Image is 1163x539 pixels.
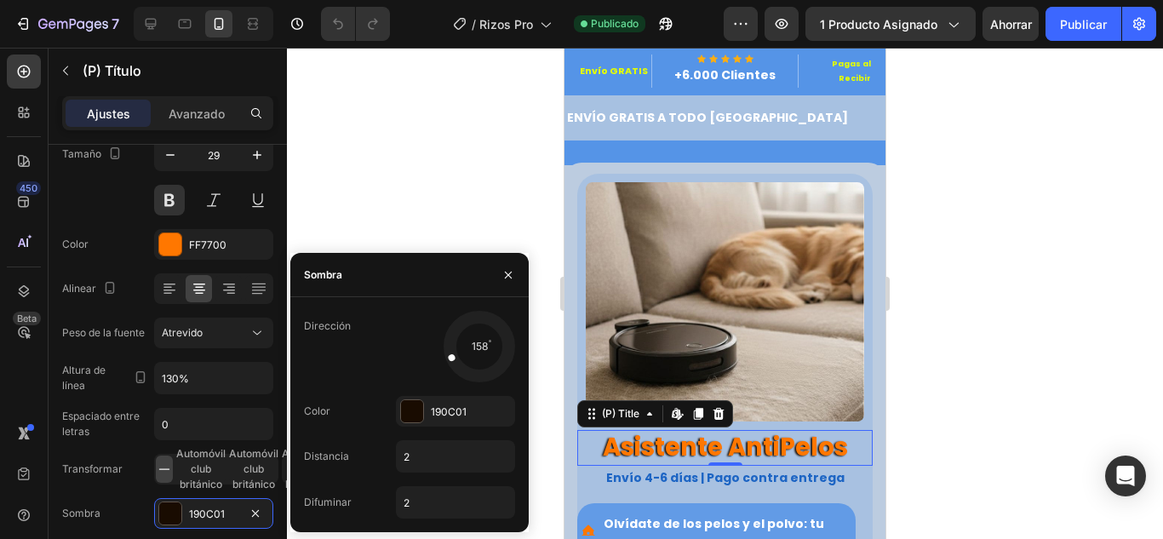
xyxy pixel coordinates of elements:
p: (P) Título [83,60,266,81]
button: Atrevido [154,318,273,348]
font: Atrevido [162,326,203,339]
font: Sombra [62,507,100,519]
font: Difuminar [304,496,352,508]
font: Color [304,404,330,417]
font: Publicado [591,17,639,30]
font: Automóvil club británico [176,447,226,490]
font: FF7700 [189,238,226,251]
font: Avanzado [169,106,225,121]
input: Auto [397,487,514,518]
font: Ahorrar [990,17,1032,32]
input: Auto [155,409,272,439]
font: 1 producto asignado [820,17,937,32]
font: 190C01 [431,405,467,418]
font: Automóvil club británico [229,447,278,490]
button: 7 [7,7,127,41]
font: Dirección [304,319,351,332]
font: Peso de la fuente [62,326,145,339]
font: Rizos Pro [479,17,533,32]
font: Espaciado entre letras [62,410,140,438]
font: Altura de línea [62,364,106,392]
font: Alinear [62,282,96,295]
font: Color [62,238,89,250]
font: Beta [17,313,37,324]
button: 1 producto asignado [805,7,976,41]
font: Sombra [304,268,342,281]
font: / [472,17,476,32]
button: Publicar [1046,7,1121,41]
input: Auto [155,363,272,393]
iframe: Área de diseño [564,48,885,539]
font: Publicar [1060,17,1107,32]
font: (P) Título [83,62,141,79]
font: 190C01 [189,507,225,520]
font: 7 [112,15,119,32]
font: Ajustes [87,106,130,121]
font: Transformar [62,462,123,475]
font: Tamaño [62,147,101,160]
input: Auto [397,441,514,472]
p: Olvídate de los pelos y el polvo: tu casa limpia siempre. [39,466,285,508]
font: 450 [20,182,37,194]
div: Abrir Intercom Messenger [1105,456,1146,496]
button: Ahorrar [983,7,1039,41]
font: Distancia [304,450,349,462]
div: Deshacer/Rehacer [321,7,390,41]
